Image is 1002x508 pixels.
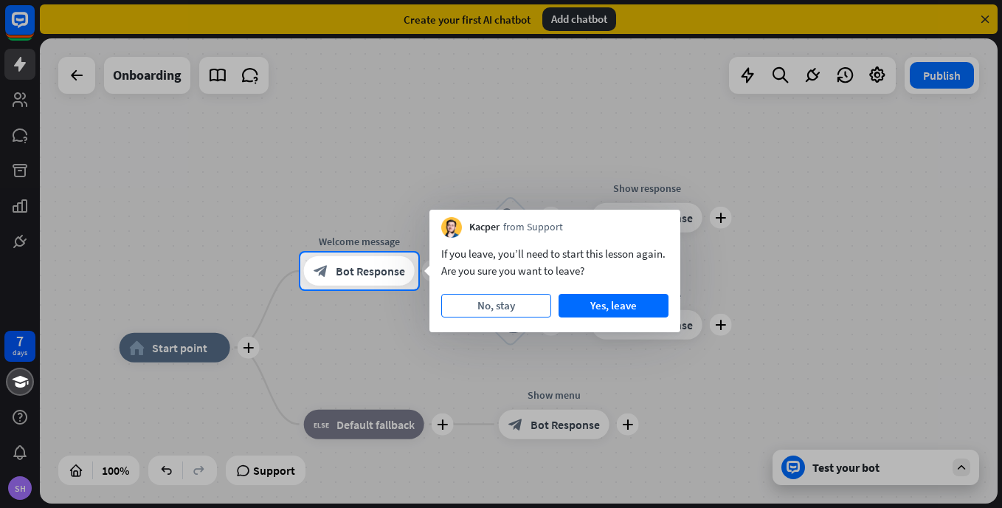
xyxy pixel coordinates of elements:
span: Kacper [469,220,500,235]
i: block_bot_response [314,264,328,278]
button: Open LiveChat chat widget [12,6,56,50]
span: from Support [503,220,563,235]
div: If you leave, you’ll need to start this lesson again. Are you sure you want to leave? [441,245,668,279]
button: Yes, leave [559,294,668,317]
span: Bot Response [336,264,405,278]
button: No, stay [441,294,551,317]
